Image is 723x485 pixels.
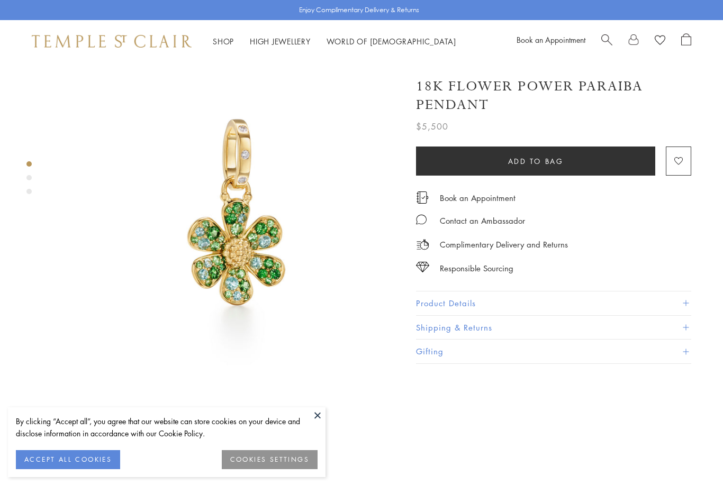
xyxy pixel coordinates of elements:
a: Book an Appointment [440,192,516,204]
div: By clicking “Accept all”, you agree that our website can store cookies on your device and disclos... [16,415,318,440]
span: Add to bag [508,155,564,167]
img: P36882-BLUFLWR [69,62,400,394]
div: Responsible Sourcing [440,262,513,275]
a: Search [601,33,612,49]
div: Contact an Ambassador [440,214,525,227]
a: World of [DEMOGRAPHIC_DATA]World of [DEMOGRAPHIC_DATA] [327,36,456,47]
iframe: Gorgias live chat messenger [670,435,712,474]
a: High JewelleryHigh Jewellery [250,36,311,47]
p: Complimentary Delivery and Returns [440,238,568,251]
img: icon_delivery.svg [416,238,429,251]
a: ShopShop [213,36,234,47]
button: COOKIES SETTINGS [222,450,318,469]
img: icon_sourcing.svg [416,262,429,272]
h1: 18K Flower Power Paraiba Pendant [416,77,691,114]
button: Add to bag [416,147,655,176]
span: $5,500 [416,120,448,133]
img: MessageIcon-01_2.svg [416,214,427,225]
nav: Main navigation [213,35,456,48]
button: Gifting [416,340,691,363]
a: View Wishlist [655,33,665,49]
p: Enjoy Complimentary Delivery & Returns [299,5,419,15]
div: Product gallery navigation [26,159,32,203]
button: Product Details [416,291,691,315]
img: icon_appointment.svg [416,191,429,204]
a: Open Shopping Bag [681,33,691,49]
a: Book an Appointment [517,34,585,45]
button: ACCEPT ALL COOKIES [16,450,120,469]
button: Shipping & Returns [416,316,691,340]
img: Temple St. Clair [32,35,192,48]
